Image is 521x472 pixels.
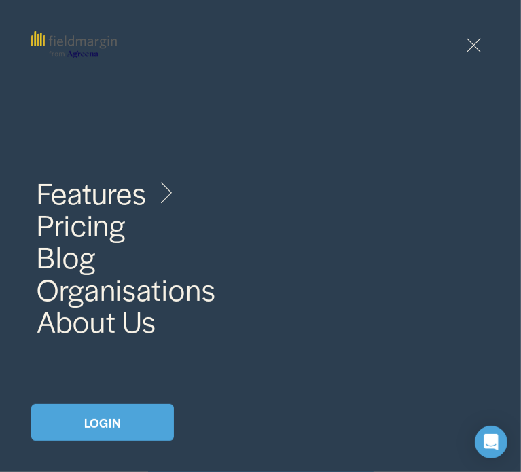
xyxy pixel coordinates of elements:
[31,31,117,58] img: fieldmargin.com
[31,404,174,441] a: LOGIN
[475,426,507,458] div: Open Intercom Messenger
[37,306,157,337] a: About Us
[37,241,96,272] a: Blog
[37,209,126,240] a: Pricing
[37,274,216,305] a: Organisations
[37,177,183,208] a: Features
